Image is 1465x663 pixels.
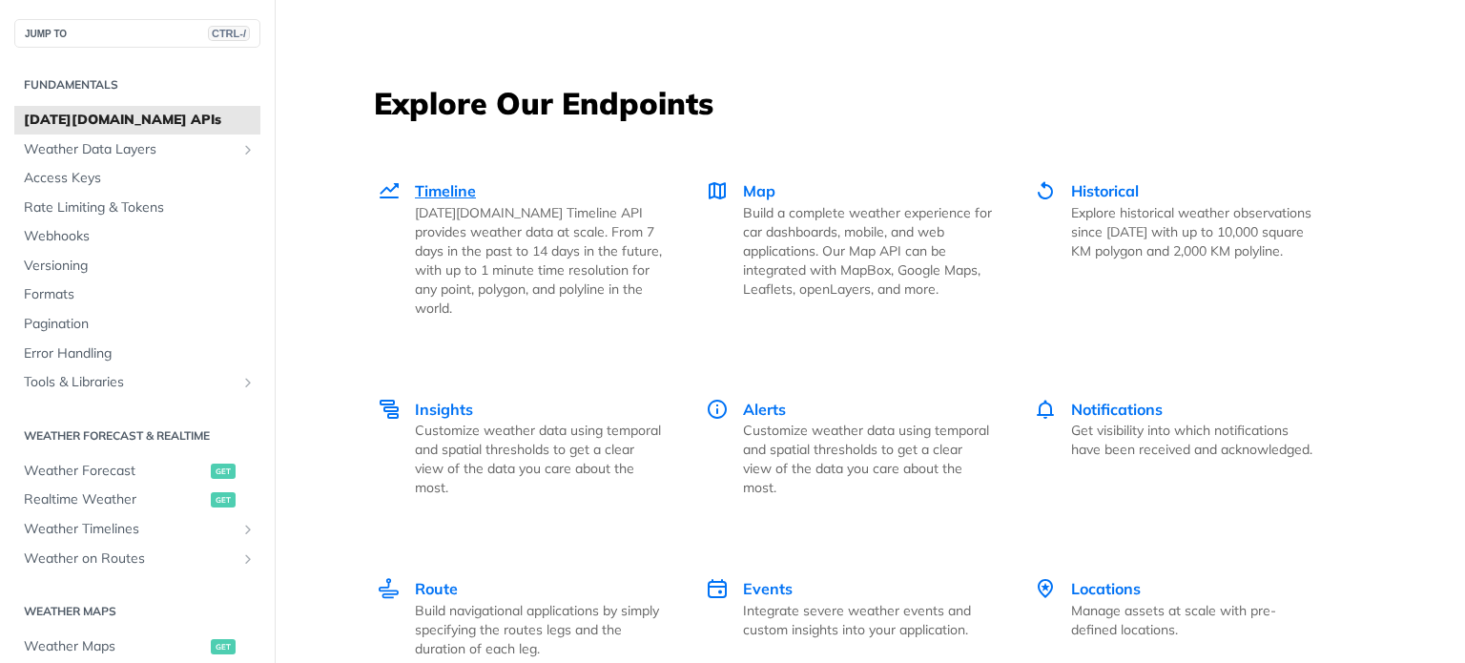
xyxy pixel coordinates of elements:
[240,142,256,157] button: Show subpages for Weather Data Layers
[1034,577,1057,600] img: Locations
[14,194,260,222] a: Rate Limiting & Tokens
[208,26,250,41] span: CTRL-/
[14,19,260,48] button: JUMP TOCTRL-/
[24,140,236,159] span: Weather Data Layers
[14,486,260,514] a: Realtime Weatherget
[1034,398,1057,421] img: Notifications
[743,421,992,497] p: Customize weather data using temporal and spatial thresholds to get a clear view of the data you ...
[1071,579,1141,598] span: Locations
[211,492,236,508] span: get
[706,179,729,202] img: Map
[24,637,206,656] span: Weather Maps
[743,203,992,299] p: Build a complete weather experience for car dashboards, mobile, and web applications. Our Map API...
[415,181,476,200] span: Timeline
[14,135,260,164] a: Weather Data LayersShow subpages for Weather Data Layers
[24,373,236,392] span: Tools & Libraries
[1071,400,1163,419] span: Notifications
[374,82,1366,124] h3: Explore Our Endpoints
[14,106,260,135] a: [DATE][DOMAIN_NAME] APIs
[24,257,256,276] span: Versioning
[14,515,260,544] a: Weather TimelinesShow subpages for Weather Timelines
[24,490,206,509] span: Realtime Weather
[14,310,260,339] a: Pagination
[14,457,260,486] a: Weather Forecastget
[24,315,256,334] span: Pagination
[685,139,1013,358] a: Map Map Build a complete weather experience for car dashboards, mobile, and web applications. Our...
[14,222,260,251] a: Webhooks
[24,227,256,246] span: Webhooks
[240,375,256,390] button: Show subpages for Tools & Libraries
[14,280,260,309] a: Formats
[24,285,256,304] span: Formats
[415,400,473,419] span: Insights
[24,169,256,188] span: Access Keys
[14,164,260,193] a: Access Keys
[415,601,664,658] p: Build navigational applications by simply specifying the routes legs and the duration of each leg.
[1013,139,1341,358] a: Historical Historical Explore historical weather observations since [DATE] with up to 10,000 squa...
[685,358,1013,538] a: Alerts Alerts Customize weather data using temporal and spatial thresholds to get a clear view of...
[1071,601,1320,639] p: Manage assets at scale with pre-defined locations.
[240,522,256,537] button: Show subpages for Weather Timelines
[378,577,401,600] img: Route
[415,579,458,598] span: Route
[14,427,260,445] h2: Weather Forecast & realtime
[211,464,236,479] span: get
[14,368,260,397] a: Tools & LibrariesShow subpages for Tools & Libraries
[1071,181,1139,200] span: Historical
[14,632,260,661] a: Weather Mapsget
[14,603,260,620] h2: Weather Maps
[24,111,256,130] span: [DATE][DOMAIN_NAME] APIs
[706,577,729,600] img: Events
[14,340,260,368] a: Error Handling
[211,639,236,654] span: get
[24,198,256,218] span: Rate Limiting & Tokens
[743,579,793,598] span: Events
[1034,179,1057,202] img: Historical
[706,398,729,421] img: Alerts
[14,76,260,93] h2: Fundamentals
[376,139,685,358] a: Timeline Timeline [DATE][DOMAIN_NAME] Timeline API provides weather data at scale. From 7 days in...
[743,601,992,639] p: Integrate severe weather events and custom insights into your application.
[415,421,664,497] p: Customize weather data using temporal and spatial thresholds to get a clear view of the data you ...
[24,344,256,363] span: Error Handling
[24,549,236,569] span: Weather on Routes
[415,203,664,318] p: [DATE][DOMAIN_NAME] Timeline API provides weather data at scale. From 7 days in the past to 14 da...
[376,358,685,538] a: Insights Insights Customize weather data using temporal and spatial thresholds to get a clear vie...
[1071,203,1320,260] p: Explore historical weather observations since [DATE] with up to 10,000 square KM polygon and 2,00...
[24,462,206,481] span: Weather Forecast
[24,520,236,539] span: Weather Timelines
[378,179,401,202] img: Timeline
[743,181,775,200] span: Map
[14,252,260,280] a: Versioning
[1071,421,1320,459] p: Get visibility into which notifications have been received and acknowledged.
[240,551,256,567] button: Show subpages for Weather on Routes
[14,545,260,573] a: Weather on RoutesShow subpages for Weather on Routes
[1013,358,1341,538] a: Notifications Notifications Get visibility into which notifications have been received and acknow...
[743,400,786,419] span: Alerts
[378,398,401,421] img: Insights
